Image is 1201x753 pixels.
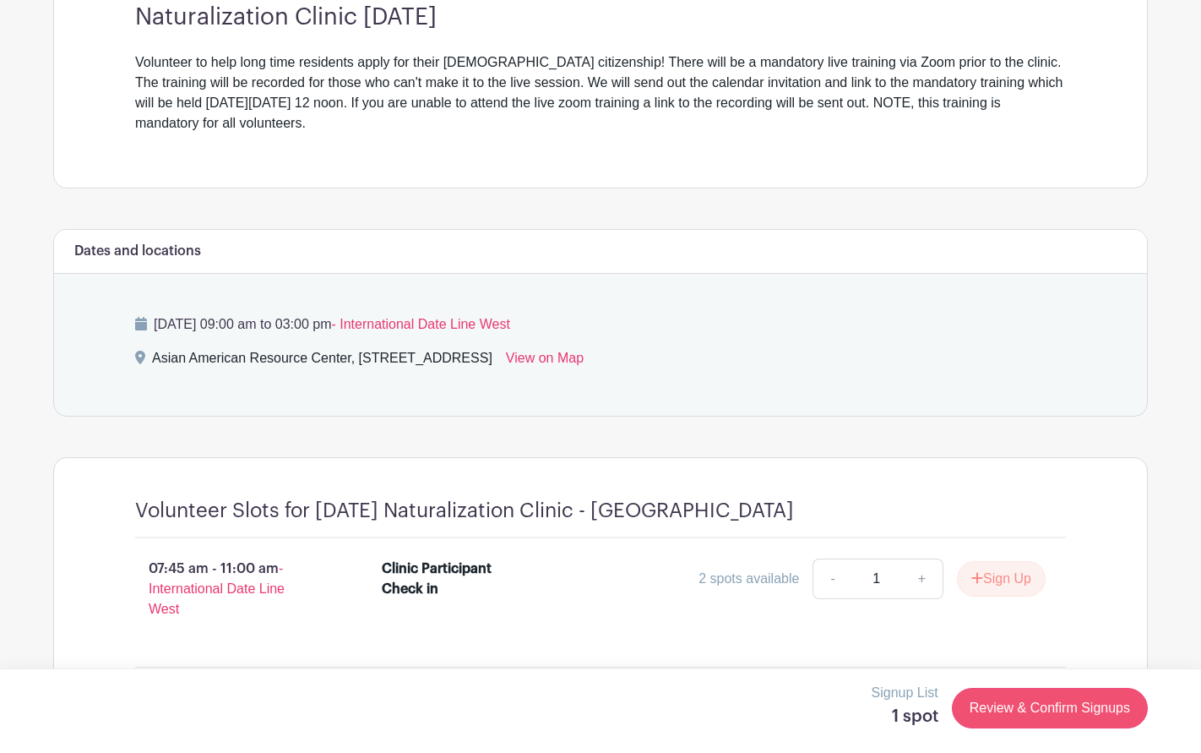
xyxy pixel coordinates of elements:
[382,559,528,599] div: Clinic Participant Check in
[506,348,584,375] a: View on Map
[812,559,851,599] a: -
[135,499,794,523] h4: Volunteer Slots for [DATE] Naturalization Clinic - [GEOGRAPHIC_DATA]
[957,561,1046,597] button: Sign Up
[135,52,1066,134] div: Volunteer to help long time residents apply for their [DEMOGRAPHIC_DATA] citizenship! There will ...
[901,559,943,599] a: +
[74,243,201,259] h6: Dates and locations
[135,3,1066,32] h3: Naturalization Clinic [DATE]
[872,683,938,703] p: Signup List
[152,348,492,375] div: Asian American Resource Center, [STREET_ADDRESS]
[698,569,799,589] div: 2 spots available
[952,688,1148,728] a: Review & Confirm Signups
[108,552,355,626] p: 07:45 am - 11:00 am
[331,317,509,331] span: - International Date Line West
[135,314,1066,335] p: [DATE] 09:00 am to 03:00 pm
[872,707,938,727] h5: 1 spot
[149,561,285,616] span: - International Date Line West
